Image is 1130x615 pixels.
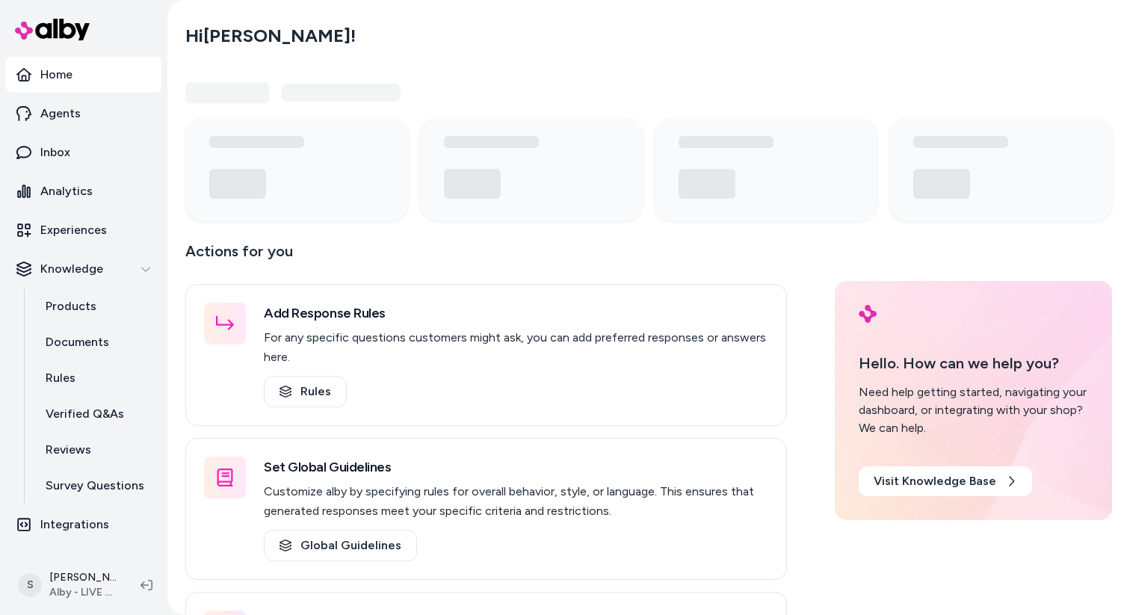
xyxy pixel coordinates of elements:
button: S[PERSON_NAME]Alby - LIVE on [DOMAIN_NAME] [9,561,129,609]
a: Verified Q&As [31,396,161,432]
a: Global Guidelines [264,530,417,561]
p: For any specific questions customers might ask, you can add preferred responses or answers here. [264,328,768,367]
p: Products [46,297,96,315]
span: S [18,573,42,597]
p: Documents [46,333,109,351]
p: Inbox [40,143,70,161]
a: Products [31,288,161,324]
p: [PERSON_NAME] [49,570,117,585]
a: Experiences [6,212,161,248]
p: Home [40,66,72,84]
h3: Set Global Guidelines [264,457,768,478]
a: Survey Questions [31,468,161,504]
a: Documents [31,324,161,360]
a: Home [6,57,161,93]
span: Alby - LIVE on [DOMAIN_NAME] [49,585,117,600]
p: Customize alby by specifying rules for overall behavior, style, or language. This ensures that ge... [264,482,768,521]
h2: Hi [PERSON_NAME] ! [185,25,356,47]
a: Inbox [6,135,161,170]
p: Analytics [40,182,93,200]
p: Survey Questions [46,477,144,495]
p: Knowledge [40,260,103,278]
p: Agents [40,105,81,123]
a: Reviews [31,432,161,468]
h3: Add Response Rules [264,303,768,324]
button: Knowledge [6,251,161,287]
img: alby Logo [859,305,877,323]
p: Experiences [40,221,107,239]
img: alby Logo [15,19,90,40]
p: Rules [46,369,75,387]
a: Visit Knowledge Base [859,466,1032,496]
p: Hello. How can we help you? [859,352,1088,374]
a: Rules [31,360,161,396]
a: Agents [6,96,161,132]
a: Analytics [6,173,161,209]
p: Verified Q&As [46,405,124,423]
p: Integrations [40,516,109,534]
a: Integrations [6,507,161,543]
p: Reviews [46,441,91,459]
a: Rules [264,376,347,407]
div: Need help getting started, navigating your dashboard, or integrating with your shop? We can help. [859,383,1088,437]
p: Actions for you [185,239,787,275]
